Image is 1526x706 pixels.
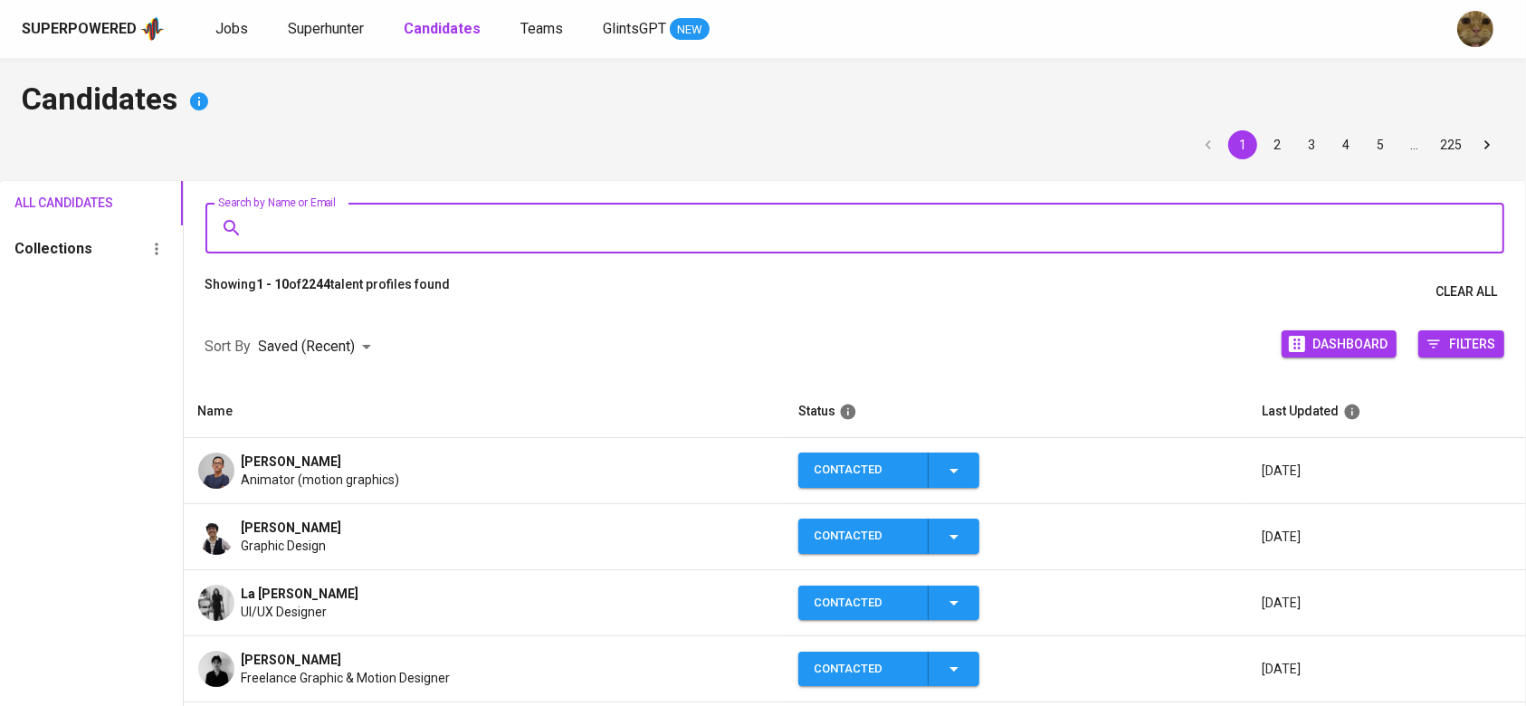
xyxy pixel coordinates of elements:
span: [PERSON_NAME] [242,651,342,669]
button: Go to page 3 [1297,130,1326,159]
button: Go to page 4 [1331,130,1360,159]
button: Contacted [798,652,979,687]
img: 41113bb1057a05ce8495dbe5f0fa0a59.jpg [198,453,234,489]
button: page 1 [1228,130,1257,159]
p: [DATE] [1263,660,1512,678]
h6: Collections [14,236,92,262]
img: a9fe825056eeab0cfdfee236cda202e9.jpg [198,651,234,687]
b: 2244 [302,277,331,291]
th: Last Updated [1248,386,1526,438]
img: 215c848d4f7c79f95c77ae6278d52956.jpg [198,519,234,555]
p: [DATE] [1263,528,1512,546]
b: Candidates [404,20,481,37]
button: Contacted [798,519,979,554]
span: Superhunter [288,20,364,37]
button: Go to page 225 [1435,130,1467,159]
span: Filters [1449,331,1495,356]
img: aa4ad6998ea59d7d875d42bf08f38eb3.jpg [198,585,234,621]
a: Candidates [404,18,484,41]
h4: Candidates [22,80,1504,123]
span: Jobs [215,20,248,37]
span: Clear All [1435,281,1497,303]
button: Go to page 2 [1263,130,1292,159]
a: Superhunter [288,18,367,41]
div: Contacted [814,519,913,554]
th: Status [784,386,1247,438]
span: [PERSON_NAME] [242,453,342,471]
a: Superpoweredapp logo [22,15,165,43]
th: Name [184,386,785,438]
p: Sort By [205,336,252,358]
b: 1 - 10 [257,277,290,291]
p: [DATE] [1263,462,1512,480]
div: Superpowered [22,19,137,40]
span: Teams [520,20,563,37]
span: La [PERSON_NAME] [242,585,359,603]
span: UI/UX Designer [242,603,328,621]
a: Teams [520,18,567,41]
span: All Candidates [14,192,89,215]
div: Contacted [814,453,913,488]
div: … [1400,136,1429,154]
span: NEW [670,21,710,39]
button: Dashboard [1282,330,1397,358]
button: Contacted [798,586,979,621]
p: Showing of talent profiles found [205,275,451,309]
span: Animator (motion graphics) [242,471,400,489]
span: Dashboard [1312,331,1388,356]
button: Filters [1418,330,1504,358]
p: Saved (Recent) [259,336,356,358]
div: Contacted [814,586,913,621]
div: Contacted [814,652,913,687]
span: GlintsGPT [603,20,666,37]
span: [PERSON_NAME] [242,519,342,537]
a: Jobs [215,18,252,41]
img: app logo [140,15,165,43]
div: Saved (Recent) [259,330,377,364]
p: [DATE] [1263,594,1512,612]
button: Contacted [798,453,979,488]
span: Freelance Graphic & Motion Designer [242,669,451,687]
a: GlintsGPT NEW [603,18,710,41]
button: Go to next page [1473,130,1502,159]
button: Clear All [1428,275,1504,309]
button: Go to page 5 [1366,130,1395,159]
nav: pagination navigation [1191,130,1504,159]
span: Graphic Design [242,537,327,555]
img: ec6c0910-f960-4a00-a8f8-c5744e41279e.jpg [1457,11,1493,47]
